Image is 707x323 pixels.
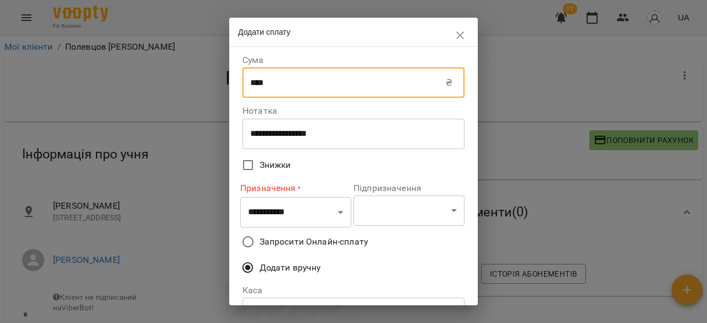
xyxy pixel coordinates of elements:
span: Запросити Онлайн-сплату [260,235,368,248]
label: Сума [242,56,465,65]
span: Додати сплату [238,28,291,36]
span: Знижки [260,158,291,172]
span: Додати вручну [260,261,321,274]
label: Призначення [240,182,351,194]
label: Каса [242,286,465,295]
label: Підпризначення [353,184,465,193]
p: ₴ [446,76,452,89]
label: Нотатка [242,107,465,115]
